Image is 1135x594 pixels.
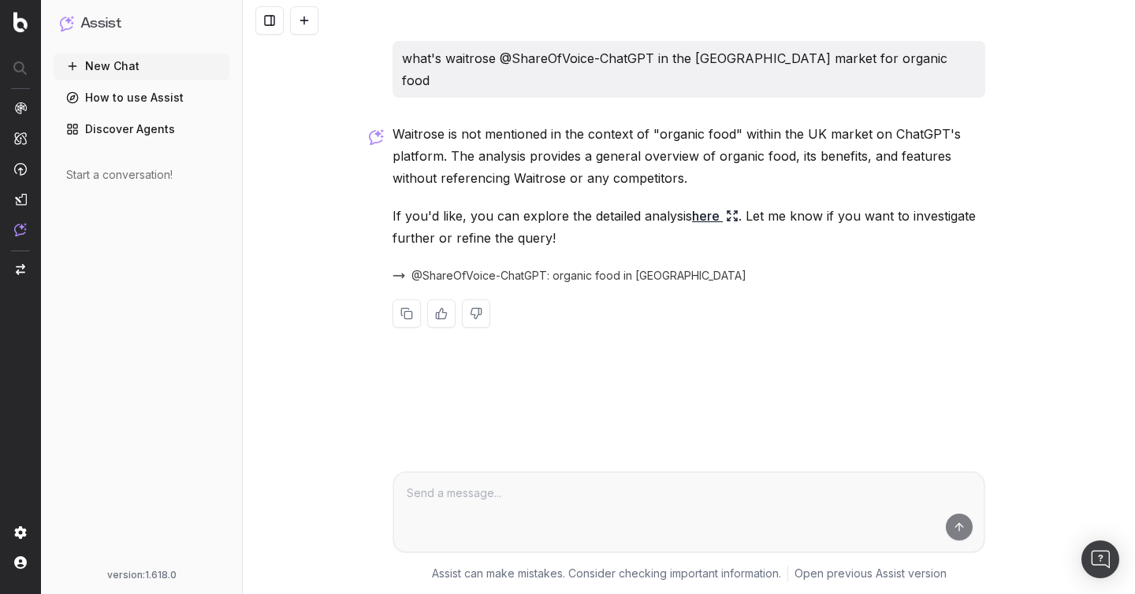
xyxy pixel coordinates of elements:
img: Assist [14,223,27,236]
img: Setting [14,526,27,539]
a: How to use Assist [54,85,229,110]
button: @ShareOfVoice-ChatGPT: organic food in [GEOGRAPHIC_DATA] [393,268,765,284]
a: Discover Agents [54,117,229,142]
p: Waitrose is not mentioned in the context of "organic food" within the UK market on ChatGPT's plat... [393,123,985,189]
div: Open Intercom Messenger [1081,540,1119,578]
img: Studio [14,193,27,206]
a: here [692,205,739,227]
img: My account [14,556,27,569]
img: Activation [14,162,27,176]
button: Assist [60,13,223,35]
button: New Chat [54,54,229,79]
div: Start a conversation! [66,167,217,183]
img: Intelligence [14,132,27,145]
h1: Assist [80,13,121,35]
img: Botify assist logo [369,129,384,145]
a: Open previous Assist version [794,566,947,581]
p: If you'd like, you can explore the detailed analysis . Let me know if you want to investigate fur... [393,205,985,249]
img: Assist [60,16,74,31]
div: version: 1.618.0 [60,569,223,581]
p: what's waitrose @ShareOfVoice-ChatGPT in the [GEOGRAPHIC_DATA] market for organic food [402,47,976,91]
img: Botify logo [13,12,28,32]
p: Assist can make mistakes. Consider checking important information. [432,566,781,581]
img: Switch project [16,264,25,275]
img: Analytics [14,102,27,114]
span: @ShareOfVoice-ChatGPT: organic food in [GEOGRAPHIC_DATA] [411,268,746,284]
